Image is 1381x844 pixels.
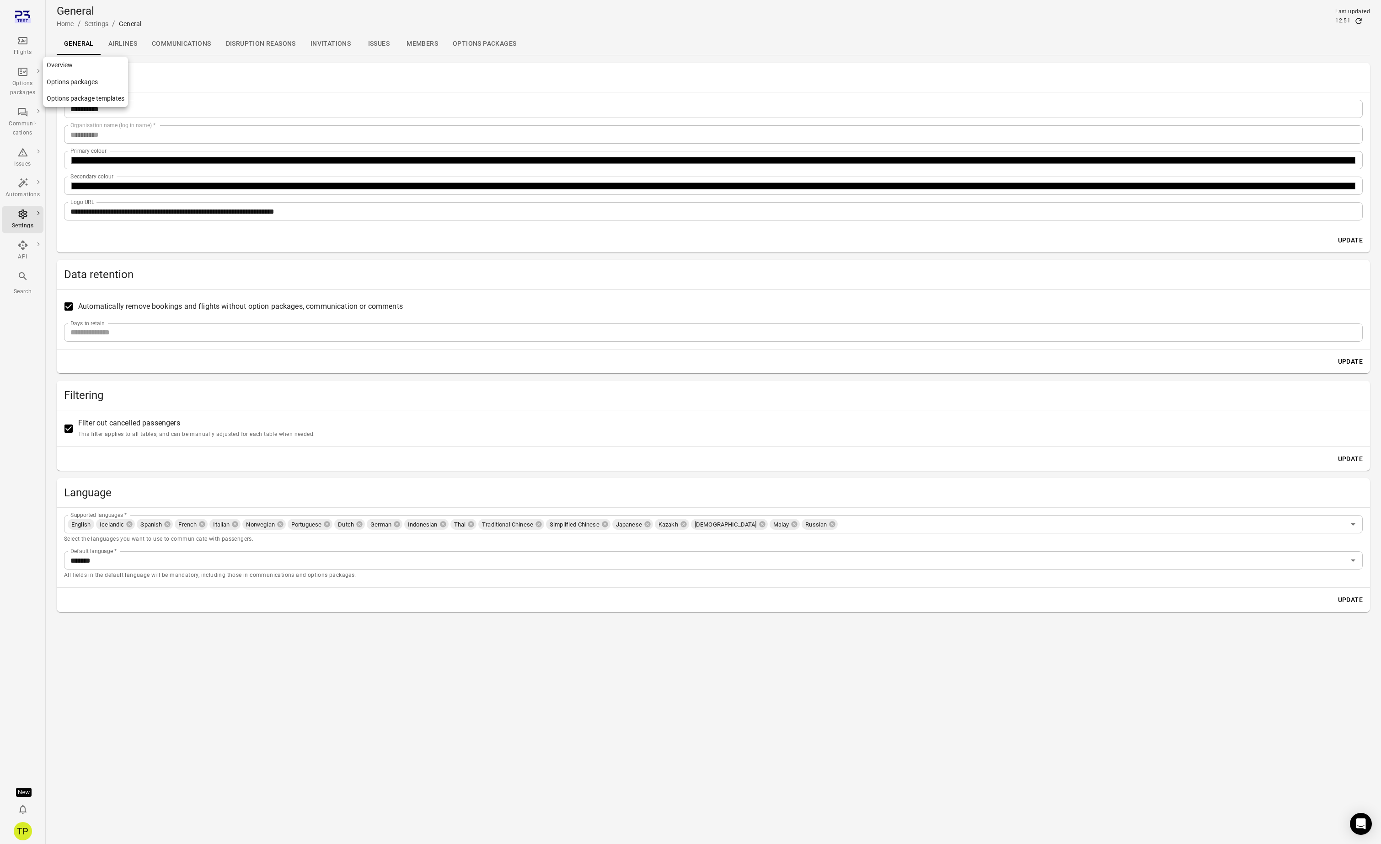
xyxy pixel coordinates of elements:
[242,520,278,529] span: Norwegian
[209,520,233,529] span: Italian
[358,33,399,55] a: Issues
[478,520,537,529] span: Traditional Chinese
[399,33,445,55] a: Members
[219,33,303,55] a: Disruption reasons
[68,520,94,529] span: English
[1347,554,1360,567] button: Open
[404,520,441,529] span: Indonesian
[546,520,603,529] span: Simplified Chinese
[5,48,40,57] div: Flights
[1347,518,1360,531] button: Open
[64,485,1363,500] h2: Language
[70,319,105,327] label: Days to retain
[64,535,1363,544] p: Select the languages you want to use to communicate with passengers.
[43,90,128,107] a: Options package templates
[70,121,155,129] label: Organisation name (log in name)
[5,253,40,262] div: API
[57,33,1370,55] div: Local navigation
[70,547,117,555] label: Default language
[119,19,141,28] div: General
[137,520,166,529] span: Spanish
[96,520,128,529] span: Icelandic
[43,74,128,91] a: Options packages
[14,822,32,840] div: TP
[1334,353,1366,370] button: Update
[57,4,141,18] h1: General
[78,301,403,312] span: Automatically remove bookings and flights without option packages, communication or comments
[5,79,40,97] div: Options packages
[1334,591,1366,608] button: Update
[175,520,200,529] span: French
[57,33,101,55] a: General
[78,430,315,439] p: This filter applies to all tables, and can be manually adjusted for each table when needed.
[70,147,107,155] label: Primary colour
[367,520,395,529] span: German
[64,70,1363,85] h2: Branding
[445,33,524,55] a: Options packages
[57,18,141,29] nav: Breadcrumbs
[334,520,358,529] span: Dutch
[612,520,646,529] span: Japanese
[70,511,127,519] label: Supported languages
[1334,451,1366,468] button: Update
[303,33,358,55] a: Invitations
[78,18,81,29] li: /
[1354,16,1363,26] button: Refresh data
[1335,16,1350,26] div: 12:51
[288,520,326,529] span: Portuguese
[5,287,40,296] div: Search
[43,57,128,74] a: Overview
[655,520,682,529] span: Kazakh
[16,788,32,797] div: Tooltip anchor
[101,33,145,55] a: Airlines
[5,221,40,231] div: Settings
[1335,7,1370,16] div: Last updated
[802,520,830,529] span: Russian
[1334,232,1366,249] button: Update
[691,520,760,529] span: [DEMOGRAPHIC_DATA]
[145,33,219,55] a: Communications
[5,119,40,138] div: Communi-cations
[14,800,32,818] button: Notifications
[64,388,1363,403] h2: Filtering
[450,520,470,529] span: Thai
[64,267,1363,282] h2: Data retention
[70,198,95,206] label: Logo URL
[64,571,1363,580] p: All fields in the default language will be mandatory, including those in communications and optio...
[1350,813,1372,835] div: Open Intercom Messenger
[85,20,108,27] a: Settings
[70,172,113,180] label: Secondary colour
[5,190,40,199] div: Automations
[770,520,793,529] span: Malay
[43,57,128,107] nav: Local navigation
[57,20,74,27] a: Home
[10,818,36,844] button: Tómas Páll Máté
[78,418,315,439] span: Filter out cancelled passengers
[112,18,115,29] li: /
[5,160,40,169] div: Issues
